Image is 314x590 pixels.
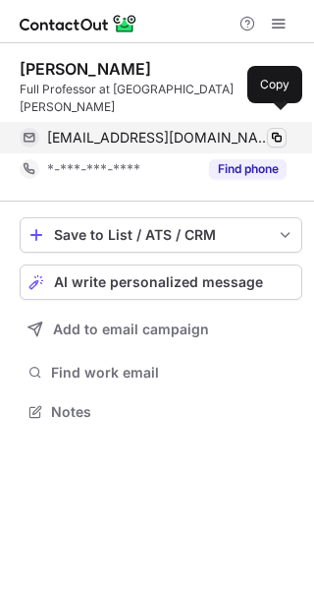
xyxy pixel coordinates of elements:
span: AI write personalized message [54,274,263,290]
button: save-profile-one-click [20,217,302,253]
span: Add to email campaign [53,322,209,337]
span: [EMAIL_ADDRESS][DOMAIN_NAME] [47,129,272,147]
span: Find work email [51,364,294,382]
button: Add to email campaign [20,312,302,347]
button: Notes [20,398,302,426]
button: Reveal Button [209,159,287,179]
button: Find work email [20,359,302,386]
div: [PERSON_NAME] [20,59,151,79]
div: Save to List / ATS / CRM [54,227,268,243]
img: ContactOut v5.3.10 [20,12,137,35]
span: Notes [51,403,294,421]
div: Full Professor at [GEOGRAPHIC_DATA][PERSON_NAME] [20,81,302,116]
button: AI write personalized message [20,265,302,300]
